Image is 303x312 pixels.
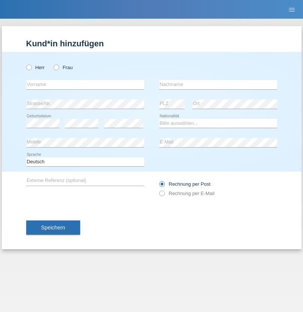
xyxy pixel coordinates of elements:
label: Frau [54,65,73,70]
label: Rechnung per E-Mail [159,191,215,196]
input: Herr [26,65,31,69]
input: Rechnung per E-Mail [159,191,164,200]
input: Rechnung per Post [159,181,164,191]
h1: Kund*in hinzufügen [26,39,277,48]
input: Frau [54,65,58,69]
span: Speichern [41,225,65,231]
i: menu [288,6,296,13]
button: Speichern [26,220,80,235]
label: Herr [26,65,45,70]
a: menu [284,7,299,12]
label: Rechnung per Post [159,181,210,187]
